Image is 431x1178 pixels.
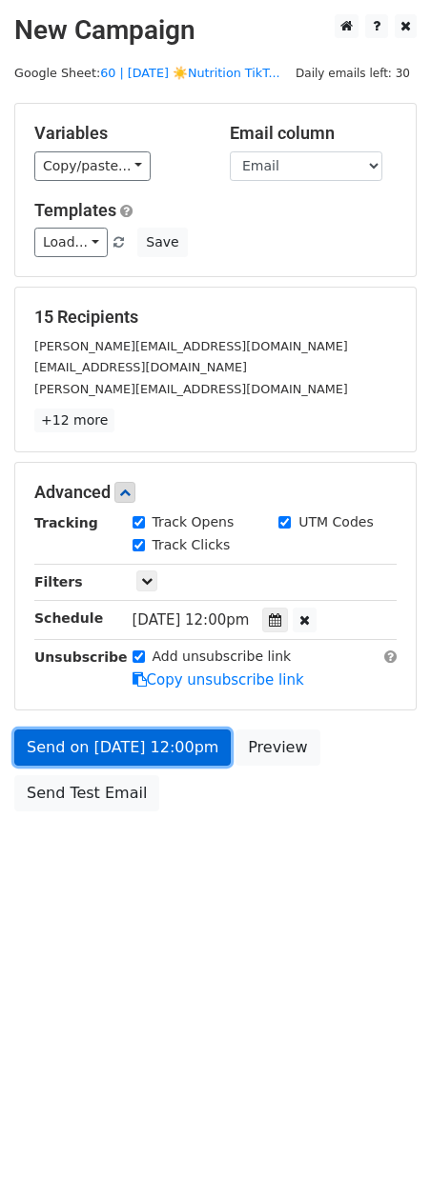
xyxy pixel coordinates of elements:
[34,123,201,144] h5: Variables
[34,200,116,220] a: Templates
[153,647,292,667] label: Add unsubscribe link
[34,307,397,328] h5: 15 Recipients
[34,382,348,396] small: [PERSON_NAME][EMAIL_ADDRESS][DOMAIN_NAME]
[34,482,397,503] h5: Advanced
[14,66,280,80] small: Google Sheet:
[298,512,373,532] label: UTM Codes
[14,775,159,811] a: Send Test Email
[34,409,114,432] a: +12 more
[100,66,279,80] a: 60 | [DATE] ☀️Nutrition TikT...
[133,671,304,689] a: Copy unsubscribe link
[153,535,231,555] label: Track Clicks
[34,515,98,530] strong: Tracking
[34,228,108,257] a: Load...
[34,339,348,353] small: [PERSON_NAME][EMAIL_ADDRESS][DOMAIN_NAME]
[34,649,128,665] strong: Unsubscribe
[236,729,319,766] a: Preview
[289,63,417,84] span: Daily emails left: 30
[336,1087,431,1178] iframe: Chat Widget
[34,574,83,589] strong: Filters
[34,151,151,181] a: Copy/paste...
[14,729,231,766] a: Send on [DATE] 12:00pm
[34,610,103,626] strong: Schedule
[34,360,247,374] small: [EMAIL_ADDRESS][DOMAIN_NAME]
[133,611,250,629] span: [DATE] 12:00pm
[289,66,417,80] a: Daily emails left: 30
[230,123,397,144] h5: Email column
[153,512,235,532] label: Track Opens
[137,228,187,257] button: Save
[14,14,417,47] h2: New Campaign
